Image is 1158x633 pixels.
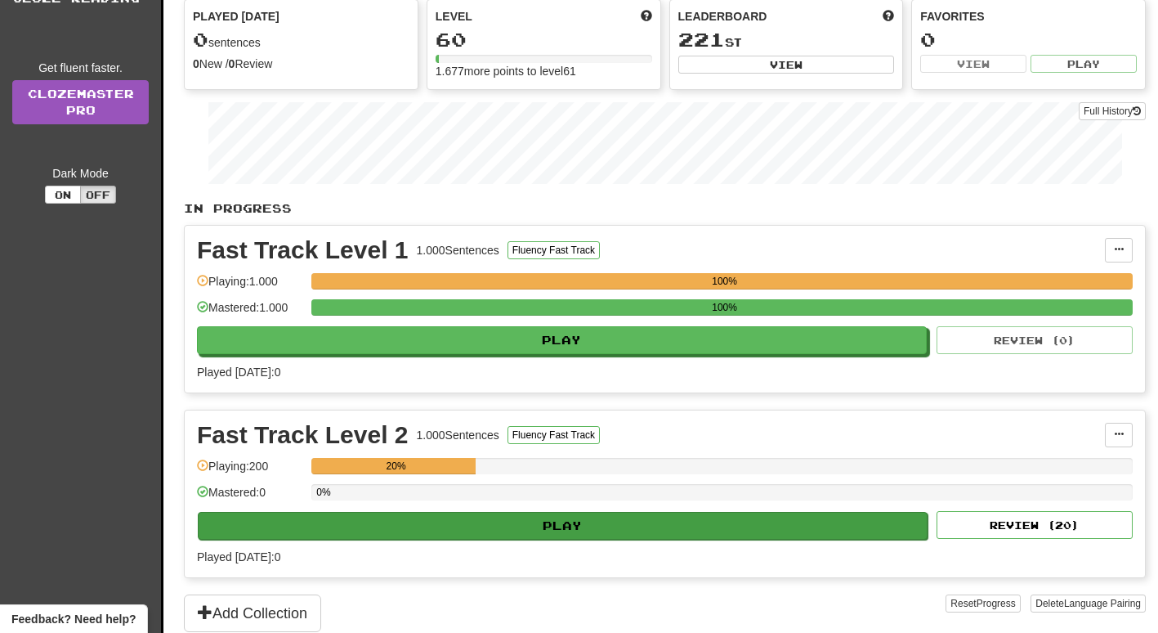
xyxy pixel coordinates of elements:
[197,326,927,354] button: Play
[977,598,1016,609] span: Progress
[417,427,499,443] div: 1.000 Sentences
[316,273,1133,290] div: 100%
[193,28,208,51] span: 0
[197,273,303,300] div: Playing: 1.000
[45,186,81,204] button: On
[80,186,116,204] button: Off
[193,57,199,70] strong: 0
[920,55,1026,73] button: View
[316,458,476,474] div: 20%
[937,326,1133,354] button: Review (0)
[678,28,725,51] span: 221
[946,595,1020,613] button: ResetProgress
[417,242,499,258] div: 1.000 Sentences
[883,8,894,25] span: This week in points, UTC
[197,238,409,263] div: Fast Track Level 1
[198,512,928,540] button: Play
[1031,595,1146,613] button: DeleteLanguage Pairing
[436,8,472,25] span: Level
[193,8,279,25] span: Played [DATE]
[1079,102,1146,120] button: Full History
[184,595,321,632] button: Add Collection
[920,8,1137,25] div: Favorites
[678,29,895,51] div: st
[197,550,280,563] span: Played [DATE]: 0
[507,426,600,444] button: Fluency Fast Track
[920,29,1137,50] div: 0
[507,241,600,259] button: Fluency Fast Track
[937,511,1133,539] button: Review (20)
[12,165,149,182] div: Dark Mode
[197,366,280,379] span: Played [DATE]: 0
[197,299,303,326] div: Mastered: 1.000
[316,299,1133,316] div: 100%
[11,611,136,627] span: Open feedback widget
[193,29,409,51] div: sentences
[12,60,149,76] div: Get fluent faster.
[641,8,652,25] span: Score more points to level up
[436,29,652,50] div: 60
[678,56,895,74] button: View
[12,80,149,124] a: ClozemasterPro
[184,200,1146,217] p: In Progress
[1064,598,1141,609] span: Language Pairing
[193,56,409,72] div: New / Review
[678,8,767,25] span: Leaderboard
[1031,55,1137,73] button: Play
[436,63,652,79] div: 1.677 more points to level 61
[197,458,303,485] div: Playing: 200
[197,484,303,511] div: Mastered: 0
[197,423,409,447] div: Fast Track Level 2
[229,57,235,70] strong: 0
